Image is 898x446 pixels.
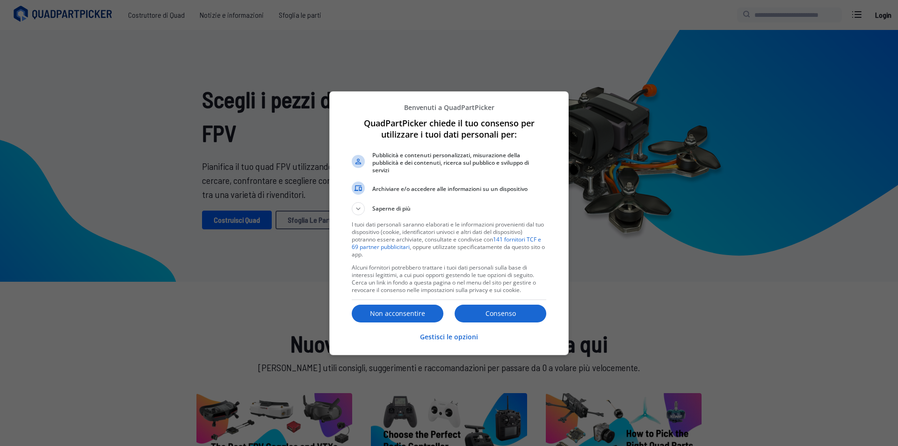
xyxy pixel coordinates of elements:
[352,235,541,251] a: 141 fornitori TCF e 69 partner pubblicitari
[352,263,536,294] font: Alcuni fornitori potrebbero trattare i tuoi dati personali sulla base di interessi legittimi, a c...
[372,151,529,174] font: Pubblicità e contenuti personalizzati, misurazione della pubblicità e dei contenuti, ricerca sul ...
[370,309,425,318] font: Non acconsentire
[329,91,569,355] div: QuadPartPicker chiede il tuo consenso per utilizzare i tuoi dati personali per:
[372,185,528,193] font: Archiviare e/o accedere alle informazioni su un dispositivo
[420,332,478,341] font: Gestisci le opzioni
[455,305,546,322] button: Consenso
[372,205,411,212] font: Saperne di più
[352,243,545,258] font: , oppure utilizzate specificatamente da questo sito o app.
[352,305,443,322] button: Non acconsentire
[352,202,546,215] button: Saperne di più
[364,117,535,140] font: QuadPartPicker chiede il tuo consenso per utilizzare i tuoi dati personali per:
[485,309,516,318] font: Consenso
[404,103,494,112] font: Benvenuti a QuadPartPicker
[420,327,478,347] button: Gestisci le opzioni
[352,220,544,243] font: I tuoi dati personali saranno elaborati e le informazioni provenienti dal tuo dispositivo (cookie...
